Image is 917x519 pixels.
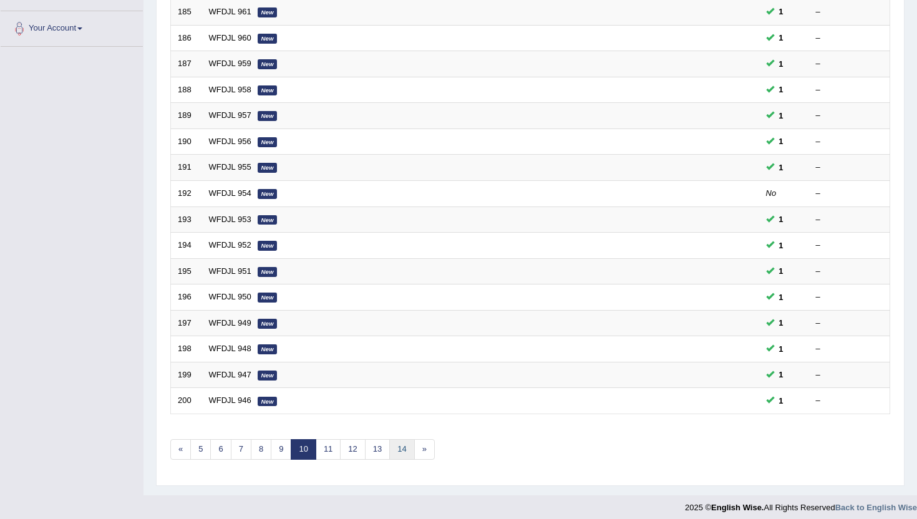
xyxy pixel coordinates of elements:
a: 13 [365,439,390,460]
a: « [170,439,191,460]
div: – [816,162,883,173]
a: WFDJL 961 [209,7,251,16]
em: New [258,59,278,69]
a: 11 [316,439,341,460]
div: – [816,32,883,44]
td: 195 [171,258,202,284]
a: WFDJL 957 [209,110,251,120]
em: New [258,34,278,44]
td: 186 [171,25,202,51]
a: WFDJL 959 [209,59,251,68]
span: You can still take this question [774,161,788,174]
a: WFDJL 955 [209,162,251,172]
a: WFDJL 951 [209,266,251,276]
a: WFDJL 949 [209,318,251,327]
td: 199 [171,362,202,388]
a: WFDJL 958 [209,85,251,94]
a: WFDJL 954 [209,188,251,198]
div: – [816,369,883,381]
td: 188 [171,77,202,103]
td: 196 [171,284,202,311]
span: You can still take this question [774,31,788,44]
div: – [816,318,883,329]
a: 8 [251,439,271,460]
em: New [258,344,278,354]
div: – [816,214,883,226]
a: » [414,439,435,460]
a: WFDJL 960 [209,33,251,42]
em: New [258,241,278,251]
div: – [816,343,883,355]
a: WFDJL 956 [209,137,251,146]
td: 193 [171,206,202,233]
span: You can still take this question [774,83,788,96]
em: New [258,397,278,407]
span: You can still take this question [774,291,788,304]
em: New [258,215,278,225]
span: You can still take this question [774,57,788,70]
td: 189 [171,103,202,129]
em: New [258,293,278,303]
em: No [766,188,777,198]
a: 6 [210,439,231,460]
a: WFDJL 946 [209,395,251,405]
div: – [816,395,883,407]
em: New [258,319,278,329]
span: You can still take this question [774,342,788,356]
div: – [816,6,883,18]
em: New [258,371,278,381]
div: – [816,266,883,278]
a: 12 [340,439,365,460]
em: New [258,137,278,147]
span: You can still take this question [774,368,788,381]
div: – [816,84,883,96]
td: 194 [171,233,202,259]
em: New [258,267,278,277]
a: WFDJL 948 [209,344,251,353]
a: 5 [190,439,211,460]
span: You can still take this question [774,264,788,278]
span: You can still take this question [774,316,788,329]
div: – [816,58,883,70]
div: 2025 © All Rights Reserved [685,495,917,513]
span: You can still take this question [774,394,788,407]
a: 7 [231,439,251,460]
a: WFDJL 953 [209,215,251,224]
td: 187 [171,51,202,77]
td: 200 [171,388,202,414]
a: WFDJL 950 [209,292,251,301]
em: New [258,85,278,95]
span: You can still take this question [774,213,788,226]
td: 190 [171,129,202,155]
a: 10 [291,439,316,460]
strong: English Wise. [711,503,764,512]
div: – [816,188,883,200]
div: – [816,110,883,122]
em: New [258,163,278,173]
a: Your Account [1,11,143,42]
div: – [816,240,883,251]
td: 192 [171,180,202,206]
span: You can still take this question [774,109,788,122]
div: – [816,136,883,148]
a: 14 [389,439,414,460]
div: – [816,291,883,303]
a: WFDJL 952 [209,240,251,250]
td: 197 [171,310,202,336]
a: 9 [271,439,291,460]
em: New [258,111,278,121]
span: You can still take this question [774,239,788,252]
em: New [258,189,278,199]
a: Back to English Wise [835,503,917,512]
span: You can still take this question [774,5,788,18]
a: WFDJL 947 [209,370,251,379]
span: You can still take this question [774,135,788,148]
td: 191 [171,155,202,181]
td: 198 [171,336,202,362]
em: New [258,7,278,17]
